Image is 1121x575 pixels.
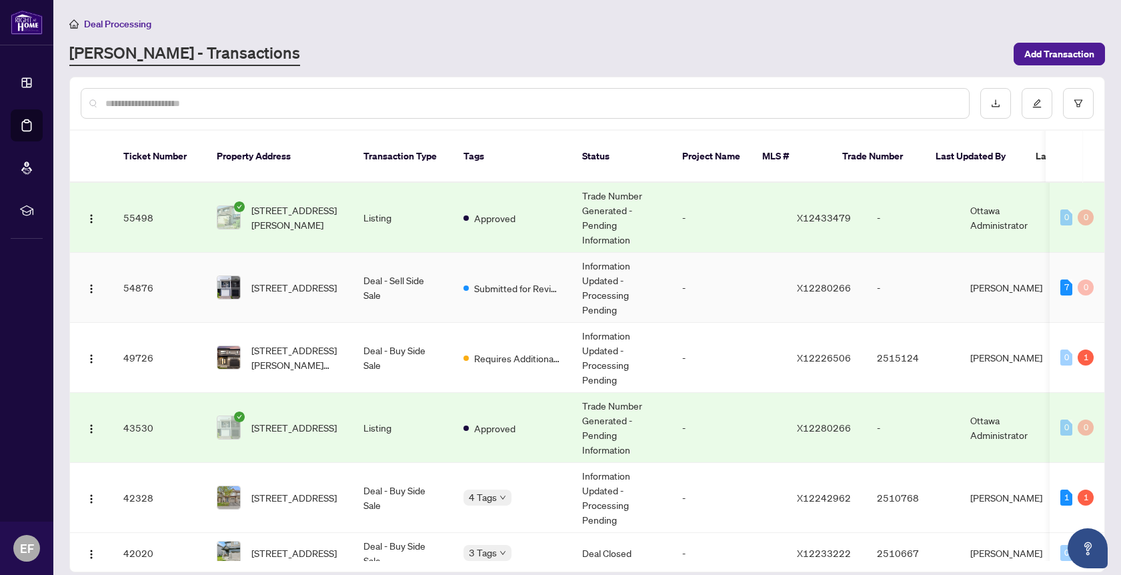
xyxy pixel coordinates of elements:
td: Trade Number Generated - Pending Information [572,393,672,463]
td: - [672,393,786,463]
span: Last Modified Date [1036,149,1117,163]
button: Open asap [1068,528,1108,568]
div: 0 [1060,420,1072,436]
span: check-circle [234,412,245,422]
img: thumbnail-img [217,276,240,299]
span: Deal Processing [84,18,151,30]
span: [STREET_ADDRESS] [251,420,337,435]
span: filter [1074,99,1083,108]
button: filter [1063,88,1094,119]
td: [PERSON_NAME] [960,533,1060,574]
td: 2510667 [866,533,960,574]
img: Logo [86,494,97,504]
span: EF [20,539,34,558]
img: Logo [86,354,97,364]
td: - [672,463,786,533]
th: Trade Number [832,131,925,183]
img: thumbnail-img [217,486,240,509]
span: [STREET_ADDRESS][PERSON_NAME][PERSON_NAME] [251,343,342,372]
div: 0 [1078,420,1094,436]
div: 0 [1060,209,1072,225]
div: 0 [1078,209,1094,225]
span: [STREET_ADDRESS] [251,280,337,295]
div: 1 [1060,490,1072,506]
td: 42328 [113,463,206,533]
div: 0 [1060,350,1072,366]
td: - [672,323,786,393]
td: Ottawa Administrator [960,393,1060,463]
img: thumbnail-img [217,206,240,229]
img: thumbnail-img [217,542,240,564]
td: Deal - Buy Side Sale [353,323,453,393]
div: 1 [1078,350,1094,366]
img: thumbnail-img [217,416,240,439]
button: Logo [81,347,102,368]
img: Logo [86,549,97,560]
td: Deal Closed [572,533,672,574]
td: Ottawa Administrator [960,183,1060,253]
td: - [866,393,960,463]
span: Requires Additional Docs [474,351,561,366]
span: [STREET_ADDRESS] [251,490,337,505]
div: 0 [1060,545,1072,561]
span: download [991,99,1000,108]
td: 43530 [113,393,206,463]
td: 2510768 [866,463,960,533]
span: check-circle [234,201,245,212]
td: Information Updated - Processing Pending [572,253,672,323]
th: Ticket Number [113,131,206,183]
div: 0 [1078,279,1094,296]
td: Listing [353,393,453,463]
span: 4 Tags [469,490,497,505]
span: Approved [474,421,515,436]
th: MLS # [752,131,832,183]
button: Add Transaction [1014,43,1105,65]
span: X12233222 [797,547,851,559]
td: 49726 [113,323,206,393]
span: down [499,494,506,501]
img: Logo [86,283,97,294]
a: [PERSON_NAME] - Transactions [69,42,300,66]
th: Transaction Type [353,131,453,183]
span: Approved [474,211,515,225]
span: [STREET_ADDRESS][PERSON_NAME] [251,203,342,232]
span: 3 Tags [469,545,497,560]
span: Add Transaction [1024,43,1094,65]
button: download [980,88,1011,119]
button: Logo [81,207,102,228]
span: X12280266 [797,422,851,434]
button: Logo [81,487,102,508]
td: [PERSON_NAME] [960,463,1060,533]
button: Logo [81,542,102,564]
span: edit [1032,99,1042,108]
th: Status [572,131,672,183]
td: Trade Number Generated - Pending Information [572,183,672,253]
th: Last Updated By [925,131,1025,183]
td: Information Updated - Processing Pending [572,323,672,393]
td: Deal - Sell Side Sale [353,253,453,323]
span: down [499,550,506,556]
span: home [69,19,79,29]
span: [STREET_ADDRESS] [251,546,337,560]
td: 42020 [113,533,206,574]
span: X12433479 [797,211,851,223]
td: 55498 [113,183,206,253]
td: Deal - Buy Side Sale [353,533,453,574]
td: - [866,183,960,253]
td: 2515124 [866,323,960,393]
button: Logo [81,277,102,298]
img: Logo [86,213,97,224]
th: Project Name [672,131,752,183]
button: Logo [81,417,102,438]
img: thumbnail-img [217,346,240,369]
td: - [672,253,786,323]
td: Deal - Buy Side Sale [353,463,453,533]
span: X12280266 [797,281,851,294]
span: X12226506 [797,352,851,364]
td: - [866,253,960,323]
span: X12242962 [797,492,851,504]
th: Tags [453,131,572,183]
td: 54876 [113,253,206,323]
td: Information Updated - Processing Pending [572,463,672,533]
td: [PERSON_NAME] [960,323,1060,393]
